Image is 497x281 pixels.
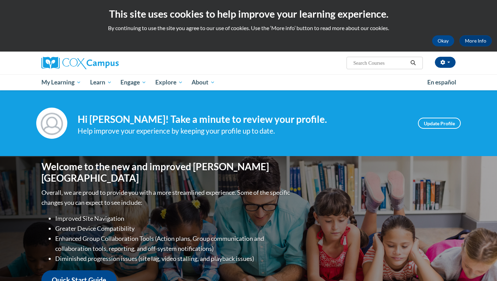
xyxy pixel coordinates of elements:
[418,118,461,129] a: Update Profile
[41,78,81,87] span: My Learning
[78,114,408,125] h4: Hi [PERSON_NAME]! Take a minute to review your profile.
[41,57,119,69] img: Cox Campus
[155,78,183,87] span: Explore
[192,78,215,87] span: About
[37,74,86,90] a: My Learning
[432,35,454,46] button: Okay
[120,78,146,87] span: Engage
[55,254,292,264] li: Diminished progression issues (site lag, video stalling, and playback issues)
[408,59,418,67] button: Search
[55,234,292,254] li: Enhanced Group Collaboration Tools (Action plans, Group communication and collaboration tools, re...
[469,253,491,275] iframe: Button to launch messaging window
[435,57,456,68] button: Account Settings
[353,59,408,67] input: Search Courses
[41,188,292,208] p: Overall, we are proud to provide you with a more streamlined experience. Some of the specific cha...
[90,78,112,87] span: Learn
[41,161,292,184] h1: Welcome to the new and improved [PERSON_NAME][GEOGRAPHIC_DATA]
[116,74,151,90] a: Engage
[459,35,492,46] a: More Info
[55,214,292,224] li: Improved Site Navigation
[78,125,408,137] div: Help improve your experience by keeping your profile up to date.
[5,24,492,32] p: By continuing to use the site you agree to our use of cookies. Use the ‘More info’ button to read...
[423,75,461,90] a: En español
[36,108,67,139] img: Profile Image
[41,57,173,69] a: Cox Campus
[31,74,466,90] div: Main menu
[187,74,220,90] a: About
[5,7,492,21] h2: This site uses cookies to help improve your learning experience.
[151,74,187,90] a: Explore
[427,79,456,86] span: En español
[55,224,292,234] li: Greater Device Compatibility
[86,74,116,90] a: Learn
